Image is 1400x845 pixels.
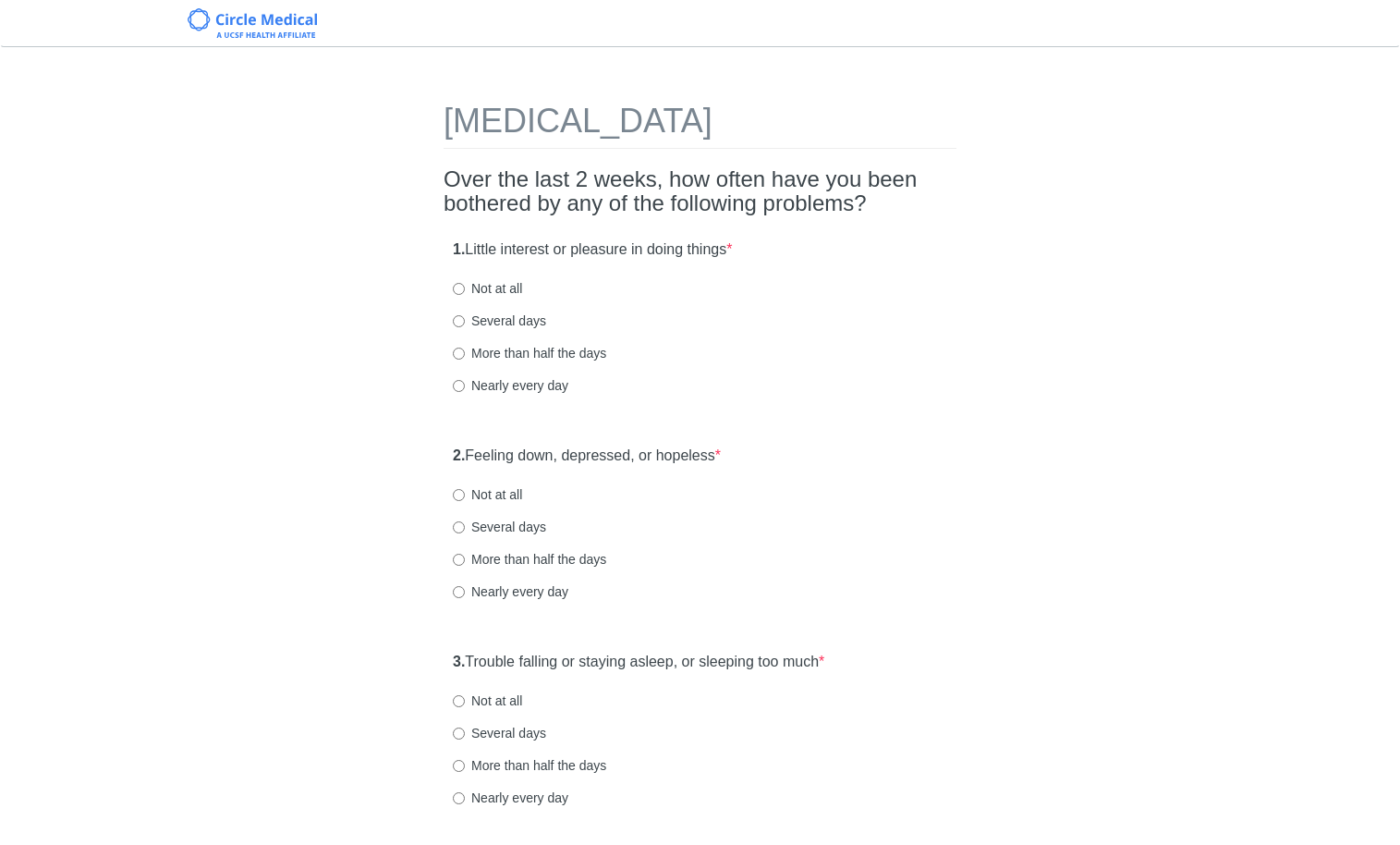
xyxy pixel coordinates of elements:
[453,518,546,536] label: Several days
[453,485,522,504] label: Not at all
[453,789,568,807] label: Nearly every day
[453,348,465,360] input: More than half the days
[453,792,465,804] input: Nearly every day
[453,241,465,257] strong: 1.
[453,582,568,601] label: Nearly every day
[453,692,522,710] label: Not at all
[453,654,465,669] strong: 3.
[453,586,465,598] input: Nearly every day
[453,521,465,533] input: Several days
[453,489,465,501] input: Not at all
[453,279,522,298] label: Not at all
[453,239,732,261] label: Little interest or pleasure in doing things
[453,554,465,566] input: More than half the days
[453,315,465,327] input: Several days
[453,283,465,295] input: Not at all
[453,446,721,467] label: Feeling down, depressed, or hopeless
[444,103,956,149] h1: [MEDICAL_DATA]
[453,376,568,395] label: Nearly every day
[453,312,546,330] label: Several days
[453,447,465,463] strong: 2.
[453,695,465,707] input: Not at all
[453,652,824,673] label: Trouble falling or staying asleep, or sleeping too much
[444,167,956,216] h2: Over the last 2 weeks, how often have you been bothered by any of the following problems?
[453,756,606,775] label: More than half the days
[453,724,546,742] label: Several days
[453,380,465,392] input: Nearly every day
[453,344,606,362] label: More than half the days
[453,728,465,740] input: Several days
[453,550,606,569] label: More than half the days
[188,8,318,38] img: Circle Medical Logo
[453,760,465,772] input: More than half the days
